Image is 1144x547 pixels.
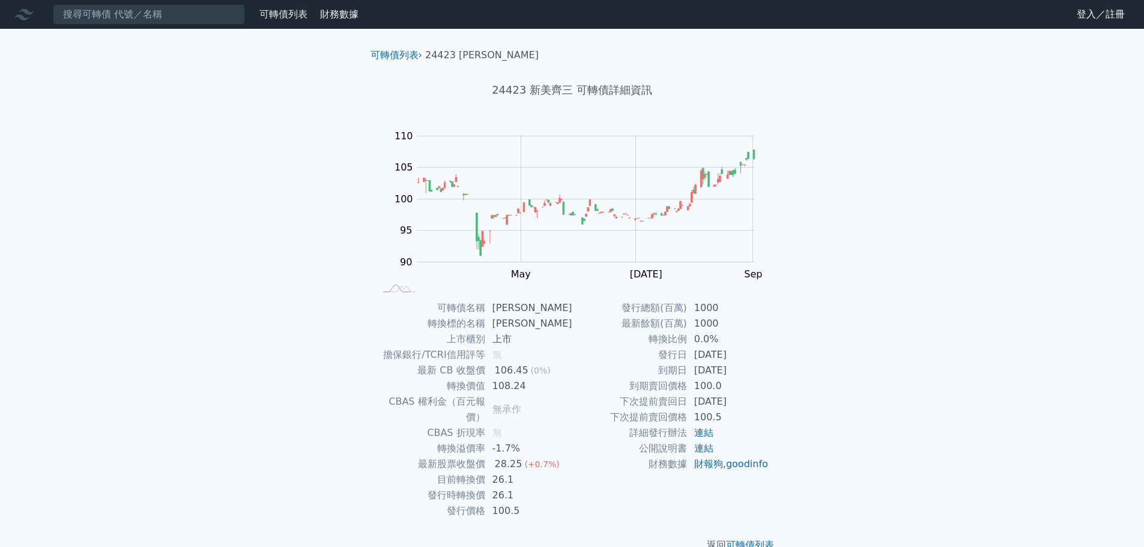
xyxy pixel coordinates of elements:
[492,456,525,472] div: 28.25
[485,300,572,316] td: [PERSON_NAME]
[572,378,687,394] td: 到期賣回價格
[485,488,572,503] td: 26.1
[375,488,485,503] td: 發行時轉換價
[694,443,713,454] a: 連結
[375,378,485,394] td: 轉換價值
[687,300,769,316] td: 1000
[320,8,359,20] a: 財務數據
[630,268,662,280] tspan: [DATE]
[371,49,419,61] a: 可轉債列表
[361,82,784,98] h1: 24423 新美齊三 可轉債詳細資訊
[694,427,713,438] a: 連結
[53,4,245,25] input: 搜尋可轉債 代號／名稱
[687,347,769,363] td: [DATE]
[485,378,572,394] td: 108.24
[375,472,485,488] td: 目前轉換價
[687,316,769,331] td: 1000
[572,425,687,441] td: 詳細發行辦法
[375,331,485,347] td: 上市櫃別
[492,363,531,378] div: 106.45
[572,331,687,347] td: 轉換比例
[694,458,723,470] a: 財報狗
[572,300,687,316] td: 發行總額(百萬)
[375,456,485,472] td: 最新股票收盤價
[395,162,413,173] tspan: 105
[375,441,485,456] td: 轉換溢價率
[375,347,485,363] td: 擔保銀行/TCRI信用評等
[687,378,769,394] td: 100.0
[687,394,769,409] td: [DATE]
[492,403,521,415] span: 無承作
[485,316,572,331] td: [PERSON_NAME]
[485,503,572,519] td: 100.5
[417,150,754,256] g: Series
[744,268,762,280] tspan: Sep
[425,48,539,62] li: 24423 [PERSON_NAME]
[371,48,422,62] li: ›
[400,256,412,268] tspan: 90
[726,458,768,470] a: goodinfo
[572,316,687,331] td: 最新餘額(百萬)
[485,472,572,488] td: 26.1
[375,394,485,425] td: CBAS 權利金（百元報價）
[375,363,485,378] td: 最新 CB 收盤價
[687,456,769,472] td: ,
[492,349,502,360] span: 無
[375,503,485,519] td: 發行價格
[572,347,687,363] td: 發行日
[524,459,559,469] span: (+0.7%)
[687,363,769,378] td: [DATE]
[259,8,307,20] a: 可轉債列表
[375,316,485,331] td: 轉換標的名稱
[572,456,687,472] td: 財務數據
[485,441,572,456] td: -1.7%
[572,394,687,409] td: 下次提前賣回日
[1067,5,1134,24] a: 登入／註冊
[687,331,769,347] td: 0.0%
[375,425,485,441] td: CBAS 折現率
[687,409,769,425] td: 100.5
[389,130,773,280] g: Chart
[400,225,412,236] tspan: 95
[395,130,413,142] tspan: 110
[572,441,687,456] td: 公開說明書
[572,363,687,378] td: 到期日
[492,427,502,438] span: 無
[511,268,531,280] tspan: May
[375,300,485,316] td: 可轉債名稱
[572,409,687,425] td: 下次提前賣回價格
[395,193,413,205] tspan: 100
[531,366,551,375] span: (0%)
[485,331,572,347] td: 上市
